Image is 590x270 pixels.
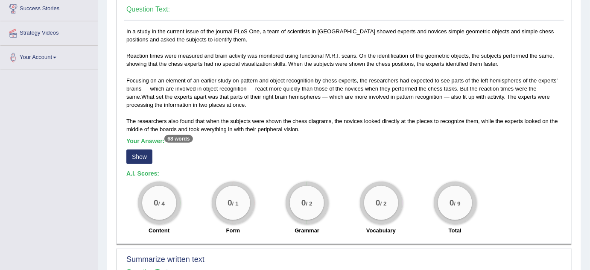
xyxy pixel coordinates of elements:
[149,226,169,235] label: Content
[228,198,232,207] big: 0
[126,170,159,177] b: A.I. Scores:
[158,200,164,207] small: / 4
[164,135,193,143] sup: 68 words
[366,226,396,235] label: Vocabulary
[301,198,306,207] big: 0
[126,138,193,144] b: Your Answer:
[449,226,461,235] label: Total
[454,200,461,207] small: / 9
[126,6,562,13] h4: Question Text:
[126,150,152,164] button: Show
[0,46,98,67] a: Your Account
[450,198,454,207] big: 0
[124,27,564,239] div: In a study in the current issue of the journal PLoS One, a team of scientists in [GEOGRAPHIC_DATA...
[154,198,158,207] big: 0
[295,226,319,235] label: Grammar
[126,255,562,264] h2: Summarize written text
[232,200,239,207] small: / 1
[306,200,313,207] small: / 2
[376,198,380,207] big: 0
[226,226,240,235] label: Form
[0,21,98,43] a: Strategy Videos
[380,200,386,207] small: / 2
